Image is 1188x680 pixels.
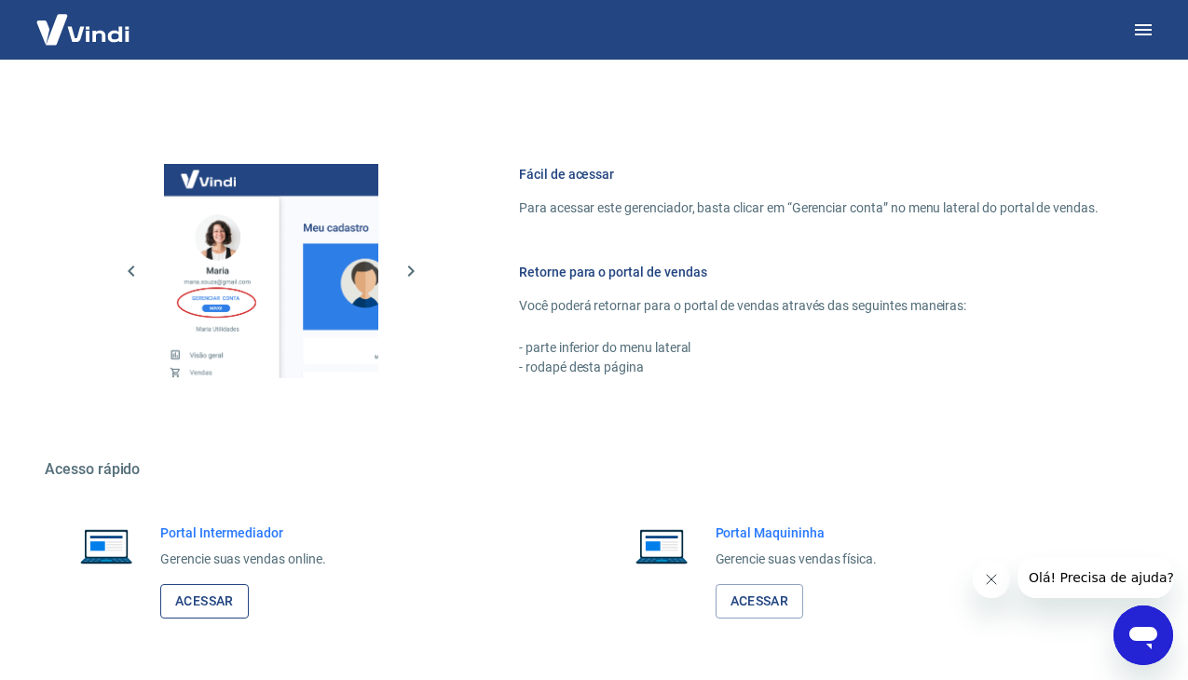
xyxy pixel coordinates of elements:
[519,263,1099,281] h6: Retorne para o portal de vendas
[45,460,1143,479] h5: Acesso rápido
[11,13,157,28] span: Olá! Precisa de ajuda?
[716,524,878,542] h6: Portal Maquininha
[519,296,1099,316] p: Você poderá retornar para o portal de vendas através das seguintes maneiras:
[1113,605,1173,665] iframe: Botão para abrir a janela de mensagens
[716,550,878,569] p: Gerencie suas vendas física.
[622,524,701,568] img: Imagem de um notebook aberto
[1017,557,1173,598] iframe: Mensagem da empresa
[519,165,1099,184] h6: Fácil de acessar
[519,358,1099,377] p: - rodapé desta página
[973,561,1010,598] iframe: Fechar mensagem
[22,1,143,58] img: Vindi
[67,524,145,568] img: Imagem de um notebook aberto
[160,584,249,619] a: Acessar
[160,550,326,569] p: Gerencie suas vendas online.
[160,524,326,542] h6: Portal Intermediador
[716,584,804,619] a: Acessar
[519,338,1099,358] p: - parte inferior do menu lateral
[164,164,378,378] img: Imagem da dashboard mostrando o botão de gerenciar conta na sidebar no lado esquerdo
[519,198,1099,218] p: Para acessar este gerenciador, basta clicar em “Gerenciar conta” no menu lateral do portal de ven...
